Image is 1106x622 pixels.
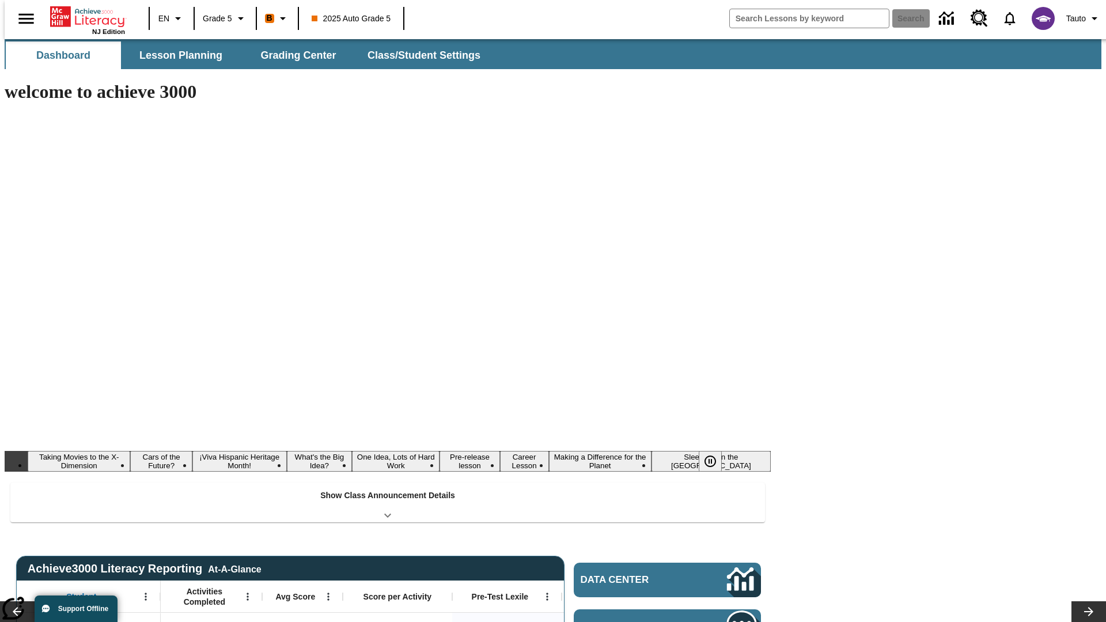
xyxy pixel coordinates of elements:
[358,41,490,69] button: Class/Student Settings
[699,451,733,472] div: Pause
[28,451,130,472] button: Slide 1 Taking Movies to the X-Dimension
[549,451,652,472] button: Slide 8 Making a Difference for the Planet
[500,451,549,472] button: Slide 7 Career Lesson
[1066,13,1086,25] span: Tauto
[5,41,491,69] div: SubNavbar
[6,41,121,69] button: Dashboard
[198,8,252,29] button: Grade: Grade 5, Select a grade
[50,5,125,28] a: Home
[5,81,771,103] h1: welcome to achieve 3000
[35,596,118,622] button: Support Offline
[932,3,964,35] a: Data Center
[730,9,889,28] input: search field
[123,41,238,69] button: Lesson Planning
[192,451,287,472] button: Slide 3 ¡Viva Hispanic Heritage Month!
[320,490,455,502] p: Show Class Announcement Details
[699,451,722,472] button: Pause
[287,451,353,472] button: Slide 4 What's the Big Idea?
[352,451,440,472] button: Slide 5 One Idea, Lots of Hard Work
[1062,8,1106,29] button: Profile/Settings
[208,562,261,575] div: At-A-Glance
[652,451,771,472] button: Slide 9 Sleepless in the Animal Kingdom
[10,483,765,522] div: Show Class Announcement Details
[153,8,190,29] button: Language: EN, Select a language
[92,28,125,35] span: NJ Edition
[581,574,688,586] span: Data Center
[995,3,1025,33] a: Notifications
[28,562,262,575] span: Achieve3000 Literacy Reporting
[260,8,294,29] button: Boost Class color is orange. Change class color
[66,591,96,602] span: Student
[241,41,356,69] button: Grading Center
[9,2,43,36] button: Open side menu
[58,605,108,613] span: Support Offline
[320,588,337,605] button: Open Menu
[267,11,272,25] span: B
[1025,3,1062,33] button: Select a new avatar
[574,563,761,597] a: Data Center
[5,39,1101,69] div: SubNavbar
[203,13,232,25] span: Grade 5
[158,13,169,25] span: EN
[1032,7,1055,30] img: avatar image
[1071,601,1106,622] button: Lesson carousel, Next
[312,13,391,25] span: 2025 Auto Grade 5
[239,588,256,605] button: Open Menu
[440,451,499,472] button: Slide 6 Pre-release lesson
[964,3,995,34] a: Resource Center, Will open in new tab
[472,591,529,602] span: Pre-Test Lexile
[166,586,243,607] span: Activities Completed
[363,591,432,602] span: Score per Activity
[137,588,154,605] button: Open Menu
[275,591,315,602] span: Avg Score
[539,588,556,605] button: Open Menu
[130,451,192,472] button: Slide 2 Cars of the Future?
[50,4,125,35] div: Home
